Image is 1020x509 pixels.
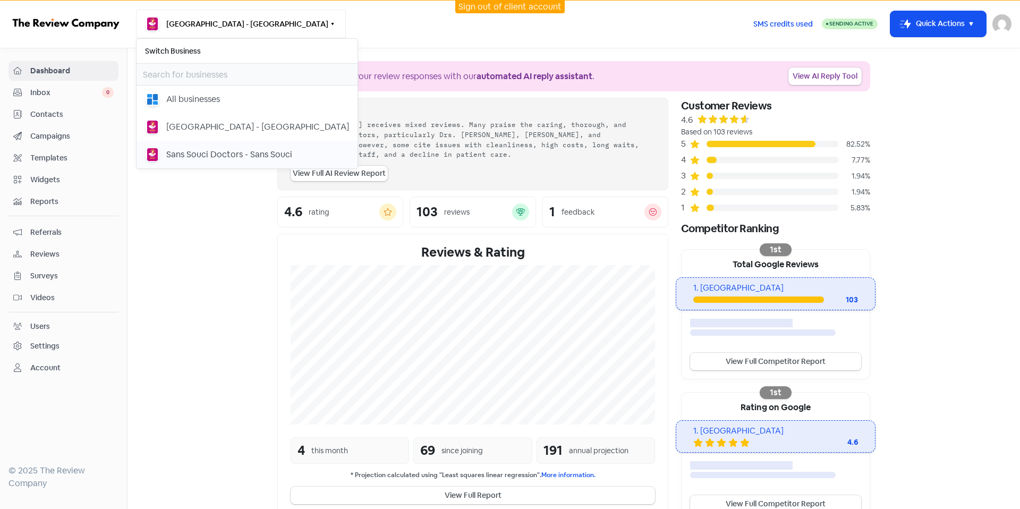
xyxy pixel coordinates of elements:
a: Reports [8,192,118,211]
img: User [992,14,1011,33]
a: Widgets [8,170,118,190]
div: since joining [441,445,483,456]
span: Surveys [30,270,114,282]
a: View Full AI Review Report [291,166,388,181]
button: View Full Report [291,487,655,504]
span: Campaigns [30,131,114,142]
div: 1. [GEOGRAPHIC_DATA] [693,282,857,294]
a: Contacts [8,105,118,124]
div: this month [311,445,348,456]
a: Referrals [8,223,118,242]
div: 1 [549,206,555,218]
div: Customer Reviews [681,98,870,114]
div: Sans Souci Doctors - Sans Souci [166,148,292,161]
div: 1.94% [838,171,870,182]
a: Inbox 0 [8,83,118,103]
span: Reviews [30,249,114,260]
div: feedback [562,207,594,218]
div: 1. [GEOGRAPHIC_DATA] [693,425,857,437]
span: Inbox [30,87,102,98]
div: 4.6 [815,437,858,448]
span: Sending Active [829,20,873,27]
div: Reviews & Rating [291,243,655,262]
div: Users [30,321,50,332]
h6: Switch Business [137,39,358,63]
div: Settings [30,341,59,352]
div: 3 [681,169,690,182]
span: Referrals [30,227,114,238]
button: Sans Souci Doctors - Sans Souci [137,141,358,168]
b: automated AI reply assistant [477,71,592,82]
a: View Full Competitor Report [690,353,861,370]
a: Templates [8,148,118,168]
button: All businesses [137,86,358,113]
div: Based on 103 reviews [681,126,870,138]
div: 1st [760,386,792,399]
div: 4 [681,154,690,166]
a: SMS credits used [744,18,822,29]
div: Rating on Google [682,393,870,420]
a: Sign out of client account [458,1,562,12]
div: rating [309,207,329,218]
div: 4 [297,441,305,460]
a: Users [8,317,118,336]
a: More information. [541,471,596,479]
div: 4.6 [681,114,693,126]
div: 5 [681,138,690,150]
div: reviews [444,207,470,218]
a: 4.6rating [277,197,403,227]
div: All businesses [166,93,220,106]
div: © 2025 The Review Company [8,464,118,490]
a: Campaigns [8,126,118,146]
div: 1 [681,201,690,214]
a: Sending Active [822,18,878,30]
button: [GEOGRAPHIC_DATA] - [GEOGRAPHIC_DATA] [136,10,346,38]
a: Videos [8,288,118,308]
div: Account [30,362,61,374]
div: Total Google Reviews [682,250,870,277]
input: Search for businesses [137,64,358,85]
div: annual projection [569,445,628,456]
span: Widgets [30,174,114,185]
span: Templates [30,152,114,164]
a: 1feedback [542,197,668,227]
div: 1.94% [838,186,870,198]
button: [GEOGRAPHIC_DATA] - [GEOGRAPHIC_DATA] [137,113,358,141]
div: 191 [543,441,563,460]
button: Quick Actions [890,11,986,37]
div: [GEOGRAPHIC_DATA] receives mixed reviews. Many praise the caring, thorough, and professional doct... [291,120,655,159]
a: View AI Reply Tool [788,67,862,85]
span: Reports [30,196,114,207]
div: 103 [824,294,858,306]
a: Dashboard [8,61,118,81]
a: Settings [8,336,118,356]
span: Contacts [30,109,114,120]
span: Videos [30,292,114,303]
div: 103 [416,206,438,218]
div: [GEOGRAPHIC_DATA] - [GEOGRAPHIC_DATA] [166,121,349,133]
div: 1st [760,243,792,256]
span: SMS credits used [753,19,813,30]
div: 82.52% [838,139,870,150]
div: Competitor Ranking [681,220,870,236]
div: 7.77% [838,155,870,166]
a: Account [8,358,118,378]
a: Reviews [8,244,118,264]
div: 5.83% [838,202,870,214]
div: Streamline your review responses with our . [310,70,594,83]
small: * Projection calculated using "Least squares linear regression". [291,470,655,480]
div: 4.6 [284,206,302,218]
a: 103reviews [410,197,535,227]
div: 69 [420,441,435,460]
a: Surveys [8,266,118,286]
span: Dashboard [30,65,114,77]
div: 2 [681,185,690,198]
span: 0 [102,87,114,98]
